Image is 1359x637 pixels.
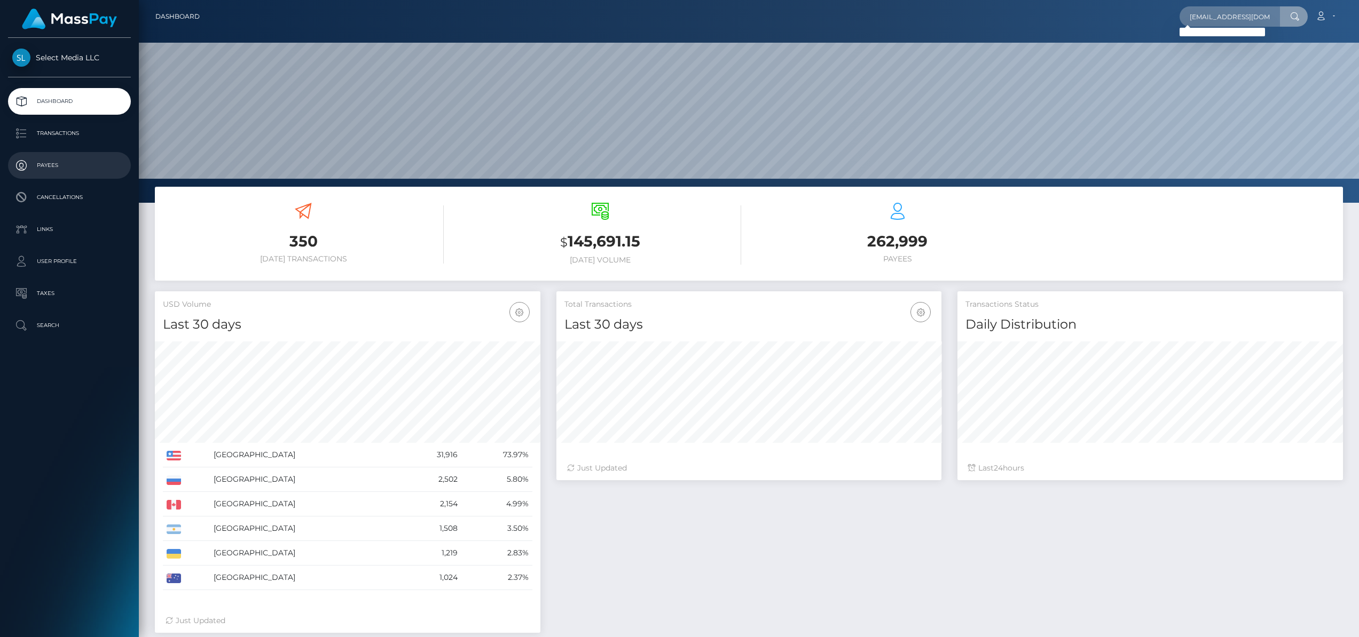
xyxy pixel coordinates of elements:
p: Dashboard [12,93,127,109]
p: Cancellations [12,189,127,205]
td: 2.37% [461,566,532,590]
td: 1,508 [400,516,461,541]
td: [GEOGRAPHIC_DATA] [210,541,401,566]
td: 1,219 [400,541,461,566]
td: 5.80% [461,467,532,492]
div: Last hours [968,463,1332,474]
input: Search... [1180,6,1280,27]
td: 2,154 [400,492,461,516]
a: Transactions [8,120,131,147]
a: Search [8,312,131,339]
img: UA.png [167,549,181,559]
td: 1,024 [400,566,461,590]
td: 2.83% [461,541,532,566]
h3: 262,999 [757,231,1038,252]
img: Select Media LLC [12,49,30,67]
h5: USD Volume [163,299,532,310]
h4: Daily Distribution [965,315,1335,334]
img: AR.png [167,524,181,534]
span: 24 [994,463,1003,473]
img: AU.png [167,574,181,583]
a: Cancellations [8,184,131,211]
h3: 350 [163,231,444,252]
a: Dashboard [155,5,200,28]
h6: [DATE] Transactions [163,254,444,264]
h4: Last 30 days [163,315,532,334]
img: MassPay Logo [22,9,117,29]
h3: 145,691.15 [460,231,741,253]
a: Payees [8,152,131,179]
td: [GEOGRAPHIC_DATA] [210,492,401,516]
p: Links [12,221,127,237]
a: Dashboard [8,88,131,115]
td: [GEOGRAPHIC_DATA] [210,467,401,492]
td: 4.99% [461,492,532,516]
h5: Total Transactions [564,299,934,310]
a: User Profile [8,248,131,275]
img: US.png [167,451,181,460]
td: 73.97% [461,443,532,467]
img: CA.png [167,500,181,509]
td: 3.50% [461,516,532,541]
div: Just Updated [567,463,931,474]
p: Payees [12,157,127,173]
h6: [DATE] Volume [460,256,741,265]
div: Just Updated [166,615,530,626]
p: Transactions [12,125,127,141]
a: Taxes [8,280,131,307]
img: RU.png [167,475,181,485]
p: Search [12,317,127,333]
td: [GEOGRAPHIC_DATA] [210,566,401,590]
a: Links [8,216,131,243]
td: 31,916 [400,443,461,467]
h6: Payees [757,254,1038,264]
p: User Profile [12,253,127,269]
h4: Last 30 days [564,315,934,334]
span: Select Media LLC [8,53,131,62]
small: $ [560,235,568,250]
td: [GEOGRAPHIC_DATA] [210,443,401,467]
p: Taxes [12,285,127,301]
td: 2,502 [400,467,461,492]
td: [GEOGRAPHIC_DATA] [210,516,401,541]
h5: Transactions Status [965,299,1335,310]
